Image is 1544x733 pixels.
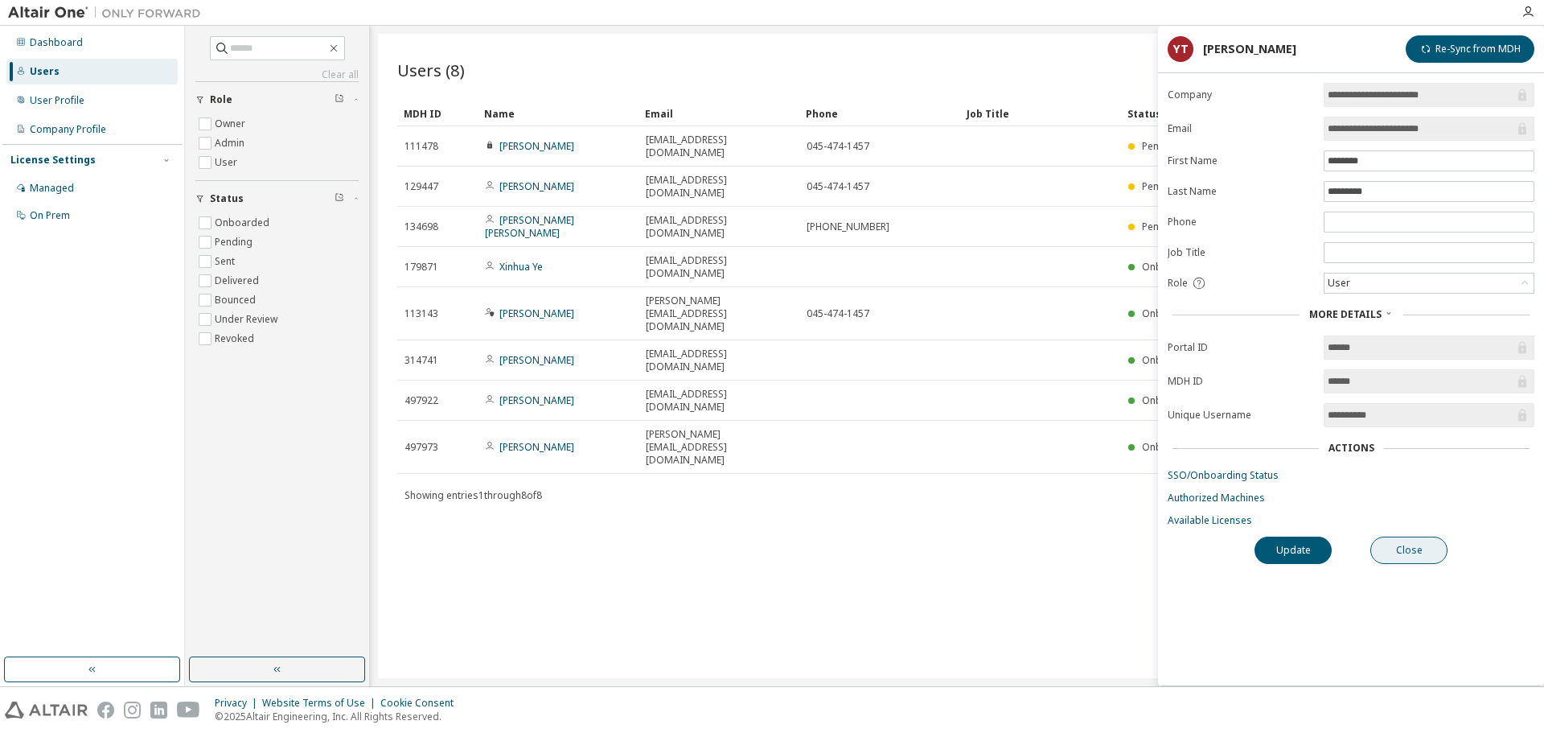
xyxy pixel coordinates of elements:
div: Managed [30,182,74,195]
span: 497922 [404,394,438,407]
a: Clear all [195,68,359,81]
img: instagram.svg [124,702,141,719]
label: Delivered [215,271,262,290]
label: Email [1168,122,1314,135]
button: Close [1370,537,1447,564]
p: © 2025 Altair Engineering, Inc. All Rights Reserved. [215,710,463,723]
span: 129447 [404,180,438,193]
div: MDH ID [404,101,471,126]
label: Job Title [1168,246,1314,259]
span: 314741 [404,354,438,367]
label: Last Name [1168,185,1314,198]
button: Status [195,181,359,216]
span: [PERSON_NAME][EMAIL_ADDRESS][DOMAIN_NAME] [646,428,792,467]
div: User [1325,274,1353,292]
label: Unique Username [1168,409,1314,422]
span: 179871 [404,261,438,274]
label: Portal ID [1168,341,1314,354]
a: [PERSON_NAME] [499,393,574,407]
div: Company Profile [30,123,106,136]
label: Pending [215,233,256,252]
div: Email [645,101,793,126]
span: [EMAIL_ADDRESS][DOMAIN_NAME] [646,214,792,240]
label: Bounced [215,290,259,310]
span: 045-474-1457 [807,180,869,193]
div: On Prem [30,209,70,222]
label: MDH ID [1168,375,1314,388]
label: Onboarded [215,213,273,233]
span: Onboarded [1142,393,1197,407]
div: Cookie Consent [380,697,463,710]
div: Website Terms of Use [262,697,380,710]
div: User Profile [30,94,84,107]
div: Status [1127,101,1433,126]
span: 134698 [404,220,438,233]
span: [EMAIL_ADDRESS][DOMAIN_NAME] [646,254,792,280]
span: [EMAIL_ADDRESS][DOMAIN_NAME] [646,174,792,200]
label: Admin [215,134,248,153]
span: Role [1168,277,1188,290]
div: [PERSON_NAME] [1203,43,1296,56]
div: Job Title [967,101,1115,126]
a: Xinhua Ye [499,260,543,274]
div: License Settings [10,154,96,167]
span: Showing entries 1 through 8 of 8 [404,488,542,502]
span: Onboarded [1142,307,1197,320]
span: 497973 [404,441,438,454]
label: First Name [1168,154,1314,167]
span: 045-474-1457 [807,307,869,320]
div: Dashboard [30,36,83,49]
img: linkedin.svg [150,702,167,719]
a: [PERSON_NAME] [499,353,574,367]
span: Pending [1142,179,1180,193]
span: Pending [1142,220,1180,233]
span: Role [210,93,232,106]
label: Owner [215,114,248,134]
div: Actions [1328,442,1374,455]
a: [PERSON_NAME] [499,179,574,193]
a: [PERSON_NAME] [499,440,574,454]
img: facebook.svg [97,702,114,719]
button: Role [195,82,359,117]
label: Under Review [215,310,281,329]
a: SSO/Onboarding Status [1168,469,1534,482]
div: Phone [806,101,954,126]
div: Users [30,65,60,78]
a: [PERSON_NAME] [499,307,574,320]
span: [PHONE_NUMBER] [807,220,889,233]
label: Sent [215,252,238,271]
a: [PERSON_NAME] [499,139,574,153]
label: User [215,153,240,172]
label: Revoked [215,329,257,348]
div: YT [1168,36,1193,62]
span: Users (8) [397,59,465,81]
span: Onboarded [1142,440,1197,454]
span: More Details [1309,307,1382,321]
span: [PERSON_NAME][EMAIL_ADDRESS][DOMAIN_NAME] [646,294,792,333]
span: Status [210,192,244,205]
a: [PERSON_NAME] [PERSON_NAME] [485,213,574,240]
label: Phone [1168,216,1314,229]
img: youtube.svg [177,702,200,719]
button: Update [1254,537,1332,564]
img: altair_logo.svg [5,702,88,719]
div: User [1324,274,1534,293]
span: Clear filter [335,192,344,205]
span: 111478 [404,140,438,153]
span: [EMAIL_ADDRESS][DOMAIN_NAME] [646,348,792,373]
label: Company [1168,89,1314,101]
button: Re-Sync from MDH [1406,35,1534,63]
span: Onboarded [1142,353,1197,367]
span: 045-474-1457 [807,140,869,153]
span: 113143 [404,307,438,320]
a: Available Licenses [1168,514,1534,527]
div: Name [484,101,632,126]
span: Pending [1142,139,1180,153]
a: Authorized Machines [1168,492,1534,504]
span: Onboarded [1142,260,1197,274]
span: Clear filter [335,93,344,106]
div: Privacy [215,697,262,710]
span: [EMAIL_ADDRESS][DOMAIN_NAME] [646,388,792,414]
img: Altair One [8,5,209,21]
span: [EMAIL_ADDRESS][DOMAIN_NAME] [646,134,792,159]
